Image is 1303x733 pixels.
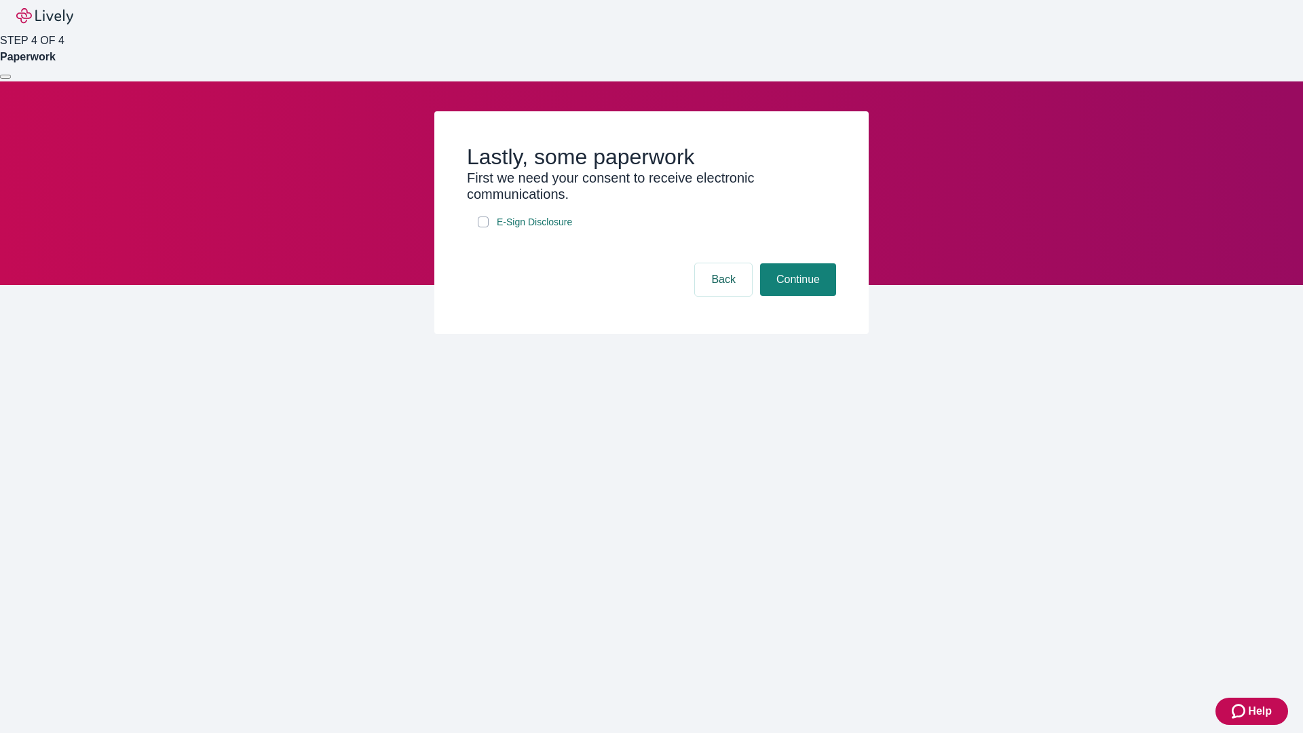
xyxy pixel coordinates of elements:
h2: Lastly, some paperwork [467,144,836,170]
span: Help [1248,703,1272,719]
button: Back [695,263,752,296]
h3: First we need your consent to receive electronic communications. [467,170,836,202]
svg: Zendesk support icon [1232,703,1248,719]
img: Lively [16,8,73,24]
button: Zendesk support iconHelp [1215,698,1288,725]
span: E-Sign Disclosure [497,215,572,229]
a: e-sign disclosure document [494,214,575,231]
button: Continue [760,263,836,296]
